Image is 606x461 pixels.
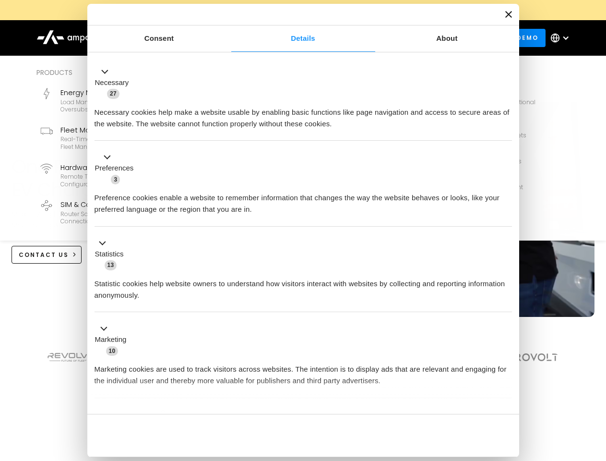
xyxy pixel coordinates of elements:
[36,67,347,78] div: Products
[95,249,124,260] label: Statistics
[375,25,519,52] a: About
[95,271,512,301] div: Statistic cookies help website owners to understand how visitors interact with websites by collec...
[505,11,512,18] button: Close banner
[36,158,190,192] a: Hardware DiagnosticsRemote troubleshooting, charger logs, configurations, diagnostic files
[95,237,130,271] button: Statistics (13)
[60,125,186,135] div: Fleet Management
[95,334,127,345] label: Marketing
[36,121,190,155] a: Fleet ManagementReal-time GPS, SoC, efficiency monitoring, fleet management
[19,251,69,259] div: CONTACT US
[107,89,119,98] span: 27
[95,77,129,88] label: Necessary
[95,163,134,174] label: Preferences
[374,422,511,449] button: Okay
[105,260,117,270] span: 13
[60,98,186,113] div: Load management, cost optimization, oversubscription
[60,199,186,210] div: SIM & Connectivity
[60,210,186,225] div: Router Solutions, SIM Cards, Secure Data Connection
[501,353,558,361] img: Aerovolt Logo
[95,99,512,130] div: Necessary cookies help make a website usable by enabling basic functions like page navigation and...
[36,195,190,229] a: SIM & ConnectivityRouter Solutions, SIM Cards, Secure Data Connection
[95,356,512,387] div: Marketing cookies are used to track visitors across websites. The intention is to display ads tha...
[111,175,120,184] span: 3
[231,25,375,52] a: Details
[95,66,135,99] button: Necessary (27)
[158,410,167,420] span: 2
[36,84,190,117] a: Energy ManagementLoad management, cost optimization, oversubscription
[12,246,82,264] a: CONTACT US
[87,25,231,52] a: Consent
[60,162,186,173] div: Hardware Diagnostics
[87,5,519,15] a: New Webinars: Register to Upcoming WebinarsREGISTER HERE
[95,323,132,357] button: Marketing (10)
[95,152,140,185] button: Preferences (3)
[60,173,186,188] div: Remote troubleshooting, charger logs, configurations, diagnostic files
[60,135,186,150] div: Real-time GPS, SoC, efficiency monitoring, fleet management
[95,409,173,421] button: Unclassified (2)
[106,346,119,356] span: 10
[95,185,512,215] div: Preference cookies enable a website to remember information that changes the way the website beha...
[60,87,186,98] div: Energy Management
